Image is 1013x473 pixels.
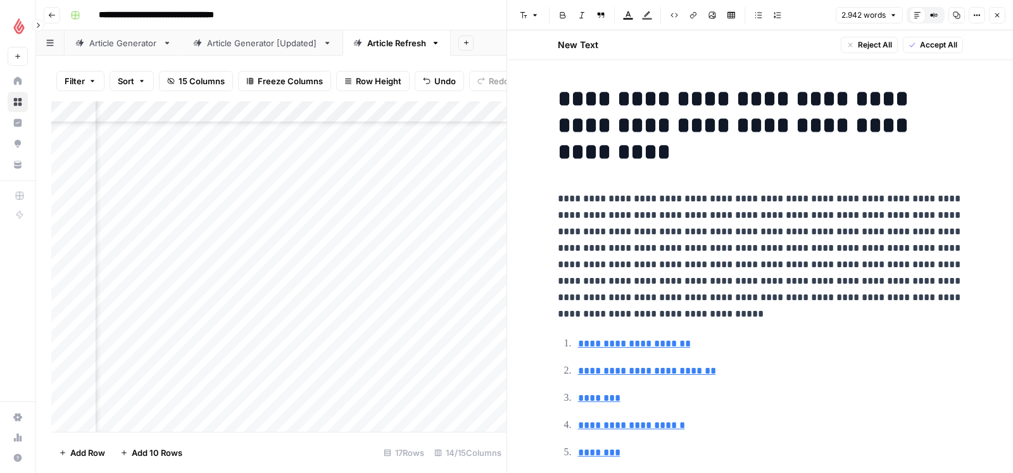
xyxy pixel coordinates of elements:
[89,37,158,49] div: Article Generator
[379,443,429,463] div: 17 Rows
[207,37,318,49] div: Article Generator [Updated]
[8,155,28,175] a: Your Data
[415,71,464,91] button: Undo
[8,15,30,37] img: Lightspeed Logo
[920,39,957,51] span: Accept All
[489,75,509,87] span: Redo
[558,39,598,51] h2: New Text
[118,75,134,87] span: Sort
[836,7,903,23] button: 2.942 words
[903,37,963,53] button: Accept All
[429,443,507,463] div: 14/15 Columns
[179,75,225,87] span: 15 Columns
[258,75,323,87] span: Freeze Columns
[8,113,28,133] a: Insights
[8,427,28,448] a: Usage
[8,10,28,42] button: Workspace: Lightspeed
[56,71,104,91] button: Filter
[8,92,28,112] a: Browse
[841,9,886,21] span: 2.942 words
[8,134,28,154] a: Opportunities
[182,30,343,56] a: Article Generator [Updated]
[8,71,28,91] a: Home
[858,39,892,51] span: Reject All
[343,30,451,56] a: Article Refresh
[336,71,410,91] button: Row Height
[51,443,113,463] button: Add Row
[65,30,182,56] a: Article Generator
[841,37,898,53] button: Reject All
[8,407,28,427] a: Settings
[8,448,28,468] button: Help + Support
[113,443,190,463] button: Add 10 Rows
[367,37,426,49] div: Article Refresh
[110,71,154,91] button: Sort
[70,446,105,459] span: Add Row
[132,446,182,459] span: Add 10 Rows
[469,71,517,91] button: Redo
[159,71,233,91] button: 15 Columns
[434,75,456,87] span: Undo
[65,75,85,87] span: Filter
[238,71,331,91] button: Freeze Columns
[356,75,401,87] span: Row Height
